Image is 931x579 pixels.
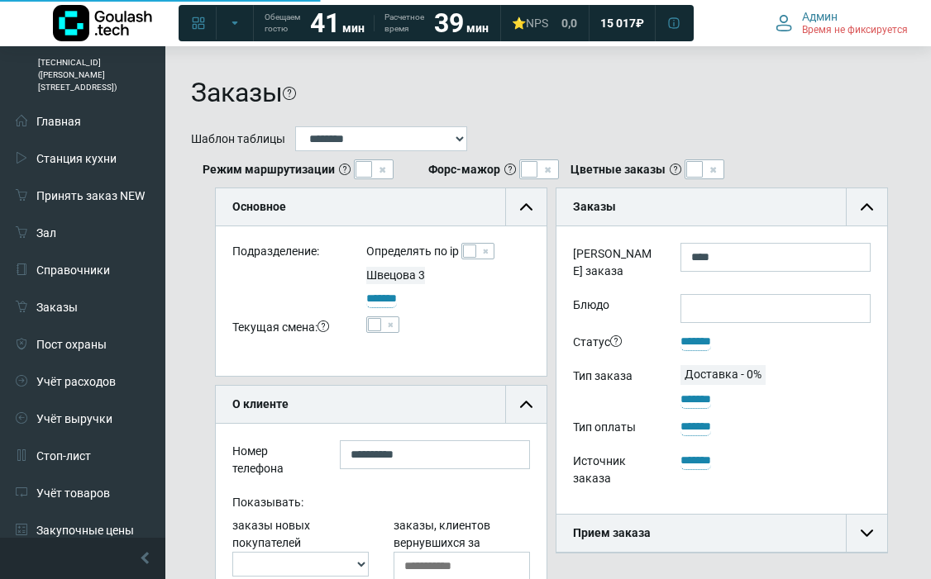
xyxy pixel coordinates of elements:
label: [PERSON_NAME] заказа [561,243,668,286]
div: Номер телефона [220,440,327,483]
label: Определять по ip [366,243,459,260]
div: Подразделение: [220,243,354,267]
b: Основное [232,200,286,213]
strong: 41 [310,7,340,39]
img: collapse [520,201,532,213]
label: Шаблон таблицы [191,131,285,148]
b: Форс-мажор [428,161,500,178]
strong: 39 [434,7,464,39]
span: Швецова 3 [366,268,425,282]
div: Тип заказа [561,365,668,409]
span: Время не фиксируется [802,24,908,37]
button: Админ Время не фиксируется [766,6,918,40]
span: NPS [526,17,548,30]
b: Цветные заказы [571,161,666,178]
div: Источник заказа [561,450,668,493]
span: Обещаем гостю [265,12,300,35]
img: collapse [520,398,532,411]
span: ₽ [636,16,644,31]
b: Прием заказа [573,526,651,539]
div: Текущая смена: [220,316,354,342]
div: Тип оплаты [561,416,668,442]
span: мин [466,21,489,35]
a: 15 017 ₽ [590,8,654,38]
div: Показывать: [220,491,542,517]
span: мин [342,21,365,35]
b: Заказы [573,200,616,213]
div: Статус [561,331,668,357]
span: Админ [802,9,838,24]
span: 0,0 [561,16,577,31]
span: Доставка - 0% [680,368,766,381]
h1: Заказы [191,77,283,108]
b: О клиенте [232,397,289,411]
span: 15 017 [600,16,636,31]
img: collapse [861,201,873,213]
label: Блюдо [561,294,668,323]
div: ⭐ [512,16,548,31]
b: Режим маршрутизации [203,161,335,178]
img: collapse [861,527,873,539]
a: ⭐NPS 0,0 [502,8,587,38]
span: Расчетное время [384,12,424,35]
a: Обещаем гостю 41 мин Расчетное время 39 мин [255,8,499,38]
img: Логотип компании Goulash.tech [53,5,152,41]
